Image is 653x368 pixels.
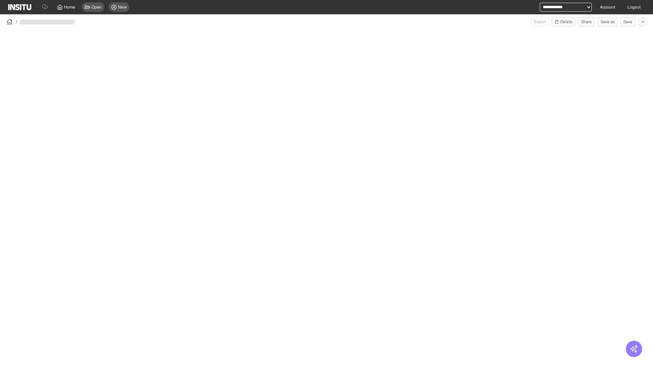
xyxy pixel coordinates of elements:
[91,4,102,10] span: Open
[5,18,17,26] button: /
[552,17,575,27] button: Delete
[16,18,17,25] span: /
[531,17,549,27] button: Export
[620,17,635,27] button: Save
[118,4,127,10] span: New
[578,17,595,27] button: Share
[598,17,618,27] button: Save as
[64,4,75,10] span: Home
[8,4,31,10] img: Logo
[531,17,549,27] span: Can currently only export from Insights reports.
